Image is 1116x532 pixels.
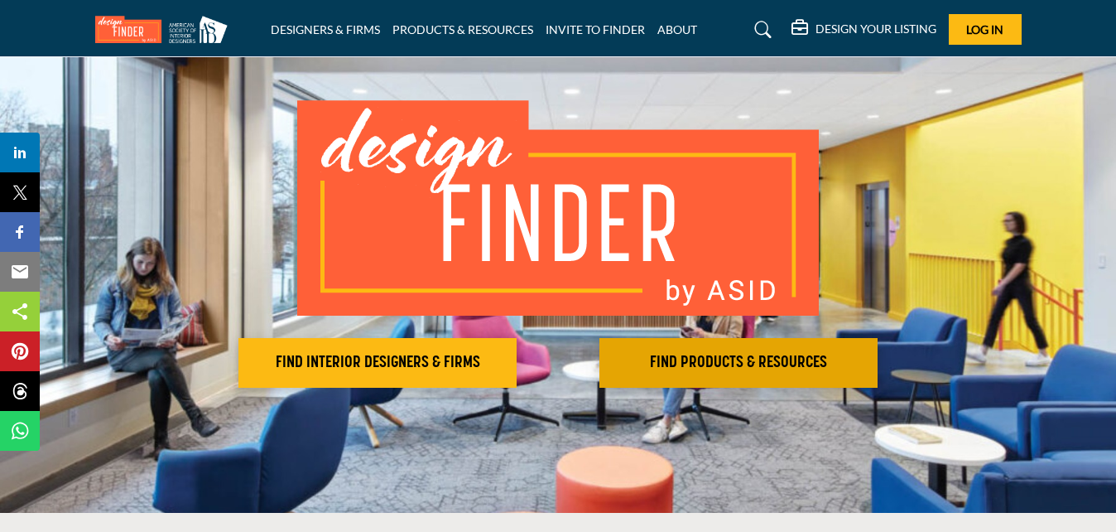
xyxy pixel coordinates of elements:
[599,338,878,388] button: FIND PRODUCTS & RESOURCES
[791,20,936,40] div: DESIGN YOUR LISTING
[238,338,517,388] button: FIND INTERIOR DESIGNERS & FIRMS
[546,22,645,36] a: INVITE TO FINDER
[243,353,512,373] h2: FIND INTERIOR DESIGNERS & FIRMS
[271,22,380,36] a: DESIGNERS & FIRMS
[738,17,782,43] a: Search
[95,16,236,43] img: Site Logo
[657,22,697,36] a: ABOUT
[392,22,533,36] a: PRODUCTS & RESOURCES
[949,14,1022,45] button: Log In
[815,22,936,36] h5: DESIGN YOUR LISTING
[297,100,819,316] img: image
[966,22,1003,36] span: Log In
[604,353,873,373] h2: FIND PRODUCTS & RESOURCES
